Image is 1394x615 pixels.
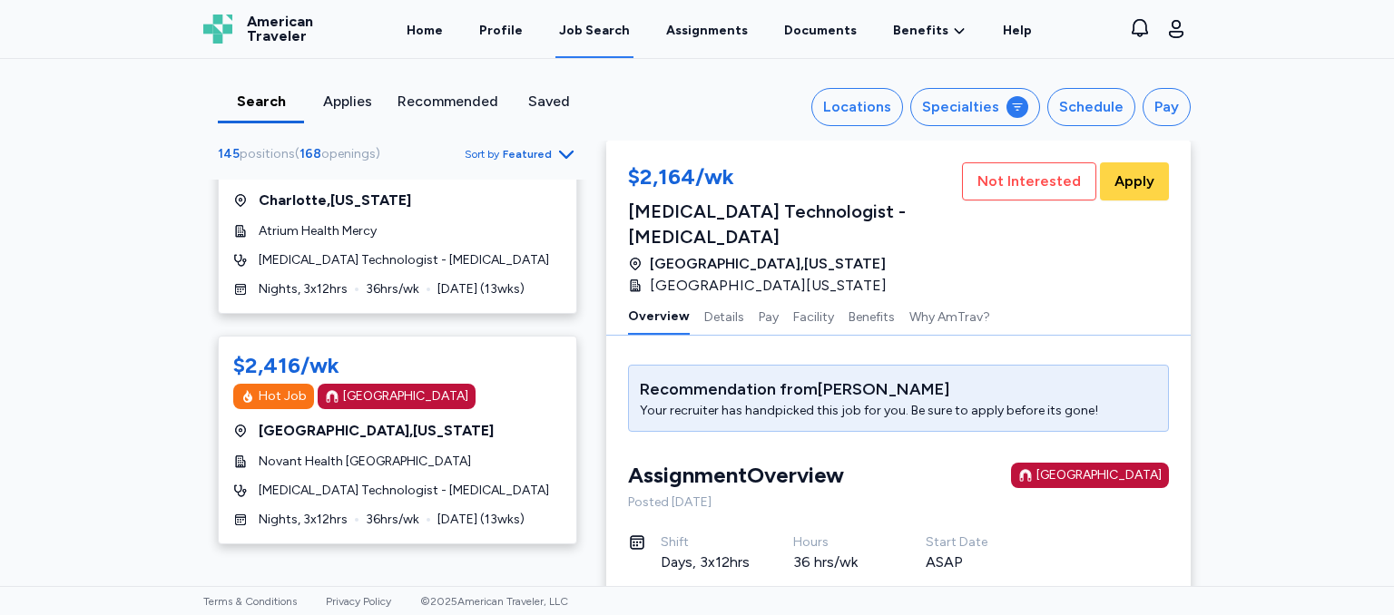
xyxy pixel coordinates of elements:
button: Pay [1143,88,1191,126]
div: $2,416/wk [233,351,339,380]
div: 36 hrs/wk [793,552,882,573]
span: Charlotte , [US_STATE] [259,190,411,211]
span: [GEOGRAPHIC_DATA] , [US_STATE] [259,420,494,442]
a: Job Search [555,2,633,58]
button: Overview [628,297,690,335]
div: ASAP [926,552,1015,573]
span: 168 [299,146,321,161]
span: Featured [503,147,552,161]
button: Specialties [910,88,1040,126]
span: © 2025 American Traveler, LLC [420,595,568,608]
button: Sort byFeatured [465,143,577,165]
div: Assignment Overview [628,461,844,490]
a: Privacy Policy [326,595,391,608]
span: [DATE] ( 13 wks) [437,511,525,529]
div: Locations [823,96,891,118]
a: Terms & Conditions [203,595,297,608]
span: 36 hrs/wk [366,280,419,298]
button: Schedule [1047,88,1135,126]
button: Facility [793,297,834,335]
span: [MEDICAL_DATA] Technologist - [MEDICAL_DATA] [259,251,549,269]
span: Nights, 3x12hrs [259,511,348,529]
div: Saved [513,91,584,112]
div: Hours [793,533,882,552]
span: Novant Health [GEOGRAPHIC_DATA] [259,453,471,471]
div: Start Date [926,533,1015,552]
span: [GEOGRAPHIC_DATA] , [US_STATE] [650,253,886,275]
div: Days, 3x12hrs [661,552,750,573]
button: Why AmTrav? [909,297,990,335]
div: Job Search [559,22,630,40]
div: Hot Job [259,387,307,405]
span: 36 hrs/wk [366,511,419,529]
span: Not Interested [977,171,1081,192]
div: Specialties [922,96,999,118]
img: Logo [203,15,232,44]
div: [GEOGRAPHIC_DATA] [343,387,468,405]
button: Apply [1100,162,1169,200]
span: positions [240,146,295,161]
button: Pay [759,297,779,335]
div: Search [225,91,297,112]
div: Recommended [398,91,498,112]
button: Benefits [849,297,895,335]
span: [GEOGRAPHIC_DATA][US_STATE] [650,275,887,297]
span: Benefits [893,22,948,40]
div: Pay [1154,96,1179,118]
div: Shift [661,533,750,552]
span: Atrium Health Mercy [259,222,377,240]
span: [MEDICAL_DATA] Technologist - [MEDICAL_DATA] [259,482,549,500]
span: American Traveler [247,15,313,44]
span: [DATE] ( 13 wks) [437,280,525,298]
span: openings [321,146,376,161]
div: Recommendation from [PERSON_NAME] [640,376,1098,402]
span: Nights, 3x12hrs [259,280,348,298]
div: Applies [311,91,383,112]
span: Sort by [465,147,499,161]
div: ( ) [218,145,388,163]
div: Posted [DATE] [628,493,1169,512]
div: $2,164/wk [628,162,958,195]
div: [MEDICAL_DATA] Technologist - [MEDICAL_DATA] [628,199,958,249]
span: 145 [218,146,240,161]
span: Apply [1114,171,1154,192]
button: Details [704,297,744,335]
div: [GEOGRAPHIC_DATA] [1036,466,1162,484]
button: Locations [811,88,903,126]
a: Benefits [893,22,967,40]
button: Not Interested [962,162,1096,200]
div: Your recruiter has handpicked this job for you. Be sure to apply before its gone! [640,402,1098,420]
div: Schedule [1059,96,1124,118]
